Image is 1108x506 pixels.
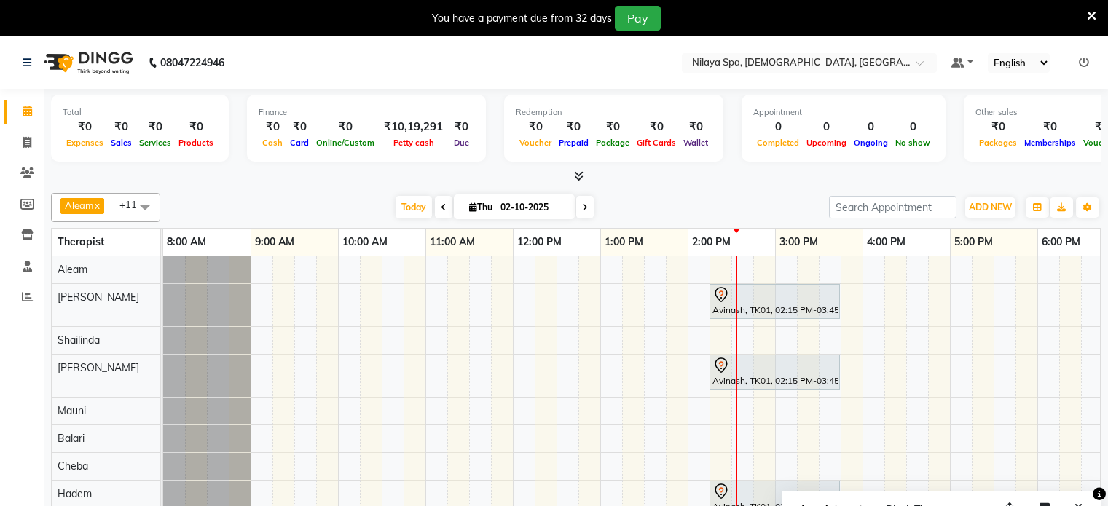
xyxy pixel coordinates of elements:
div: ₹0 [259,119,286,135]
span: Services [135,138,175,148]
a: 1:00 PM [601,232,647,253]
a: 6:00 PM [1038,232,1084,253]
span: Card [286,138,313,148]
div: ₹0 [449,119,474,135]
span: [PERSON_NAME] [58,361,139,374]
span: Mauni [58,404,86,417]
b: 08047224946 [160,42,224,83]
span: Petty cash [390,138,438,148]
div: 0 [892,119,934,135]
span: Aleam [58,263,87,276]
span: Hadem [58,487,92,500]
div: ₹0 [107,119,135,135]
span: Expenses [63,138,107,148]
span: +11 [119,199,148,210]
div: Redemption [516,106,712,119]
input: 2025-10-02 [496,197,569,218]
a: x [93,199,100,211]
div: Appointment [753,106,934,119]
div: Total [63,106,217,119]
span: Cheba [58,459,88,473]
span: Sales [107,138,135,148]
div: ₹0 [633,119,680,135]
div: ₹0 [516,119,555,135]
span: Wallet [680,138,712,148]
div: Avinash, TK01, 02:15 PM-03:45 PM, Traditional Swedish Relaxation Therapy 90 Min([DEMOGRAPHIC_DATA]) [711,286,838,317]
div: ₹0 [63,119,107,135]
div: ₹10,19,291 [378,119,449,135]
span: Packages [975,138,1021,148]
span: Therapist [58,235,104,248]
span: Today [396,196,432,218]
span: Online/Custom [313,138,378,148]
span: Due [450,138,473,148]
span: [PERSON_NAME] [58,290,139,304]
div: Finance [259,106,474,119]
input: Search Appointment [829,196,956,218]
div: 0 [753,119,803,135]
button: Pay [615,6,661,31]
span: Prepaid [555,138,592,148]
div: ₹0 [175,119,217,135]
a: 12:00 PM [514,232,565,253]
div: ₹0 [680,119,712,135]
span: Aleam [65,199,93,211]
div: ₹0 [592,119,633,135]
a: 10:00 AM [339,232,391,253]
span: Upcoming [803,138,850,148]
span: Ongoing [850,138,892,148]
div: ₹0 [975,119,1021,135]
span: Balari [58,432,85,445]
a: 5:00 PM [951,232,997,253]
div: You have a payment due from 32 days [432,11,612,26]
img: logo [37,42,137,83]
span: Memberships [1021,138,1080,148]
a: 8:00 AM [163,232,210,253]
span: Shailinda [58,333,100,347]
a: 2:00 PM [688,232,734,253]
span: Thu [465,202,496,213]
button: ADD NEW [965,197,1015,218]
span: Voucher [516,138,555,148]
span: Package [592,138,633,148]
div: 0 [850,119,892,135]
span: ADD NEW [969,202,1012,213]
div: 0 [803,119,850,135]
a: 4:00 PM [863,232,909,253]
span: Products [175,138,217,148]
a: 9:00 AM [251,232,298,253]
div: ₹0 [135,119,175,135]
div: ₹0 [1021,119,1080,135]
a: 11:00 AM [426,232,479,253]
span: No show [892,138,934,148]
a: 3:00 PM [776,232,822,253]
div: ₹0 [555,119,592,135]
span: Gift Cards [633,138,680,148]
span: Completed [753,138,803,148]
div: Avinash, TK01, 02:15 PM-03:45 PM, Traditional Swedish Relaxation Therapy 90 Min([DEMOGRAPHIC_DATA]) [711,357,838,387]
span: Cash [259,138,286,148]
div: ₹0 [286,119,313,135]
div: ₹0 [313,119,378,135]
